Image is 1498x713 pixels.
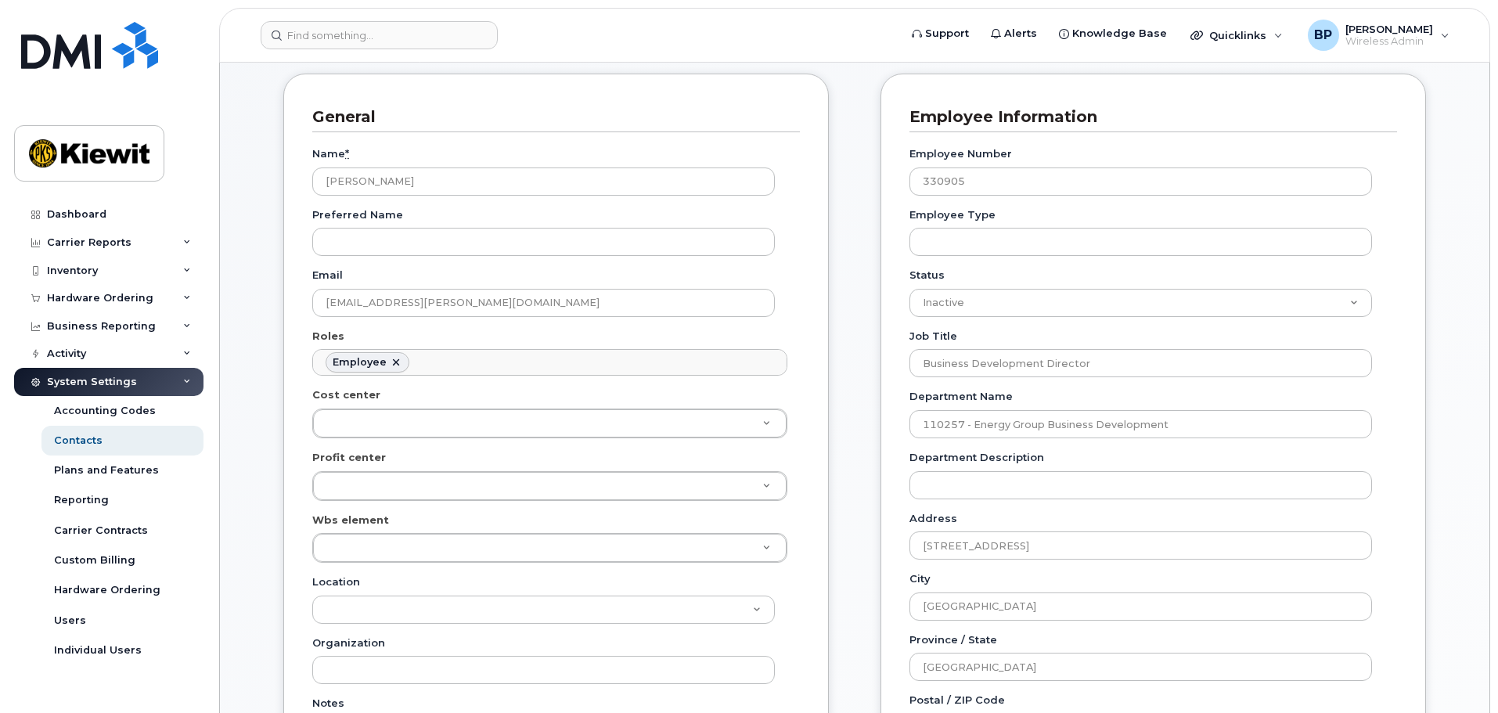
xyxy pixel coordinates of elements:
iframe: Messenger Launcher [1430,645,1486,701]
label: Name [312,146,349,161]
label: Notes [312,696,344,711]
a: Alerts [980,18,1048,49]
label: Cost center [312,387,380,402]
label: Job Title [909,329,957,344]
div: Quicklinks [1179,20,1294,51]
label: Wbs element [312,513,389,528]
label: Postal / ZIP Code [909,693,1005,708]
a: Support [901,18,980,49]
label: Employee Number [909,146,1012,161]
h3: General [312,106,788,128]
label: Department Description [909,450,1044,465]
input: Find something... [261,21,498,49]
label: Department Name [909,389,1013,404]
span: [PERSON_NAME] [1345,23,1433,35]
label: Status [909,268,945,283]
a: Knowledge Base [1048,18,1178,49]
span: Knowledge Base [1072,26,1167,41]
span: Support [925,26,969,41]
div: Belen Pena [1297,20,1460,51]
label: Address [909,511,957,526]
div: Employee [333,356,387,369]
abbr: required [345,147,349,160]
label: Roles [312,329,344,344]
label: Profit center [312,450,386,465]
span: Wireless Admin [1345,35,1433,48]
label: Province / State [909,632,997,647]
label: City [909,571,931,586]
span: BP [1314,26,1332,45]
label: Employee Type [909,207,996,222]
span: Quicklinks [1209,29,1266,41]
label: Preferred Name [312,207,403,222]
label: Email [312,268,343,283]
label: Organization [312,636,385,650]
h3: Employee Information [909,106,1385,128]
span: Alerts [1004,26,1037,41]
label: Location [312,574,360,589]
